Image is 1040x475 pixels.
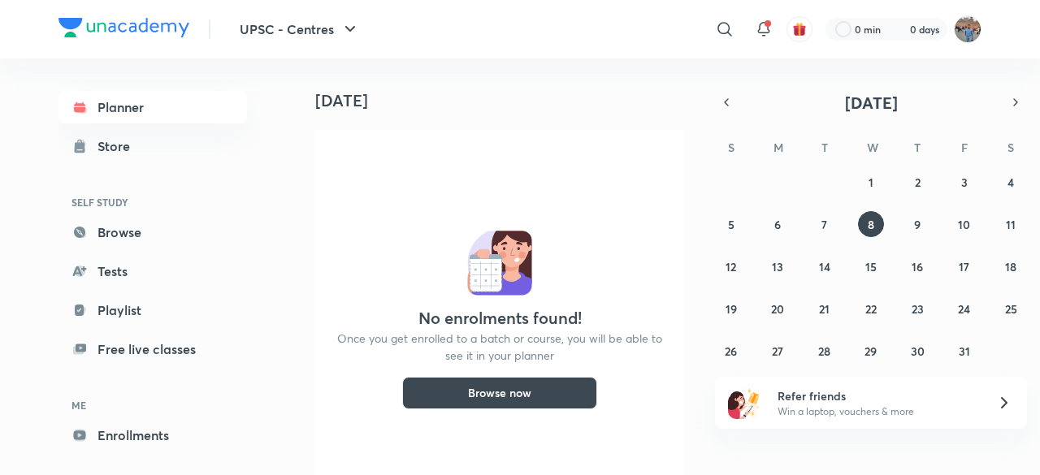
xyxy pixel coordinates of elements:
[58,255,247,287] a: Tests
[1007,140,1014,155] abbr: Saturday
[58,18,189,41] a: Company Logo
[765,253,791,279] button: October 13, 2025
[774,217,781,232] abbr: October 6, 2025
[915,175,921,190] abbr: October 2, 2025
[959,343,970,359] abbr: October 31, 2025
[998,253,1024,279] button: October 18, 2025
[818,343,830,359] abbr: October 28, 2025
[959,259,969,274] abbr: October 17, 2025
[858,296,884,322] button: October 22, 2025
[858,338,884,364] button: October 29, 2025
[315,91,697,110] h4: [DATE]
[58,91,247,123] a: Planner
[954,15,981,43] img: Gangesh Yadav
[1005,301,1017,317] abbr: October 25, 2025
[951,338,977,364] button: October 31, 2025
[765,338,791,364] button: October 27, 2025
[726,259,736,274] abbr: October 12, 2025
[858,211,884,237] button: October 8, 2025
[865,259,877,274] abbr: October 15, 2025
[718,338,744,364] button: October 26, 2025
[890,21,907,37] img: streak
[778,404,977,419] p: Win a laptop, vouchers & more
[998,296,1024,322] button: October 25, 2025
[951,253,977,279] button: October 17, 2025
[951,296,977,322] button: October 24, 2025
[819,301,830,317] abbr: October 21, 2025
[958,217,970,232] abbr: October 10, 2025
[467,231,532,296] img: No events
[998,211,1024,237] button: October 11, 2025
[812,296,838,322] button: October 21, 2025
[912,301,924,317] abbr: October 23, 2025
[998,169,1024,195] button: October 4, 2025
[951,169,977,195] button: October 3, 2025
[335,330,665,364] p: Once you get enrolled to a batch or course, you will be able to see it in your planner
[812,211,838,237] button: October 7, 2025
[765,296,791,322] button: October 20, 2025
[726,301,737,317] abbr: October 19, 2025
[718,296,744,322] button: October 19, 2025
[858,169,884,195] button: October 1, 2025
[718,211,744,237] button: October 5, 2025
[728,140,734,155] abbr: Sunday
[772,259,783,274] abbr: October 13, 2025
[911,343,925,359] abbr: October 30, 2025
[772,343,783,359] abbr: October 27, 2025
[58,18,189,37] img: Company Logo
[786,16,812,42] button: avatar
[821,140,828,155] abbr: Tuesday
[912,259,923,274] abbr: October 16, 2025
[771,301,784,317] abbr: October 20, 2025
[58,391,247,419] h6: ME
[812,338,838,364] button: October 28, 2025
[904,296,930,322] button: October 23, 2025
[951,211,977,237] button: October 10, 2025
[858,253,884,279] button: October 15, 2025
[765,211,791,237] button: October 6, 2025
[812,253,838,279] button: October 14, 2025
[821,217,827,232] abbr: October 7, 2025
[819,259,830,274] abbr: October 14, 2025
[961,175,968,190] abbr: October 3, 2025
[961,140,968,155] abbr: Friday
[58,216,247,248] a: Browse
[869,175,873,190] abbr: October 1, 2025
[904,253,930,279] button: October 16, 2025
[904,211,930,237] button: October 9, 2025
[914,217,921,232] abbr: October 9, 2025
[773,140,783,155] abbr: Monday
[58,188,247,216] h6: SELF STUDY
[58,130,247,162] a: Store
[778,387,977,404] h6: Refer friends
[58,333,247,365] a: Free live classes
[97,136,140,156] div: Store
[418,309,582,328] h4: No enrolments found!
[958,301,970,317] abbr: October 24, 2025
[738,91,1004,114] button: [DATE]
[792,22,807,37] img: avatar
[728,217,734,232] abbr: October 5, 2025
[1005,259,1016,274] abbr: October 18, 2025
[864,343,877,359] abbr: October 29, 2025
[718,253,744,279] button: October 12, 2025
[58,419,247,451] a: Enrollments
[914,140,921,155] abbr: Thursday
[904,338,930,364] button: October 30, 2025
[868,217,874,232] abbr: October 8, 2025
[728,386,760,419] img: referral
[1006,217,1016,232] abbr: October 11, 2025
[845,92,898,114] span: [DATE]
[904,169,930,195] button: October 2, 2025
[58,294,247,326] a: Playlist
[867,140,878,155] abbr: Wednesday
[865,301,877,317] abbr: October 22, 2025
[402,377,597,409] button: Browse now
[230,13,370,45] button: UPSC - Centres
[1007,175,1014,190] abbr: October 4, 2025
[725,343,737,359] abbr: October 26, 2025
